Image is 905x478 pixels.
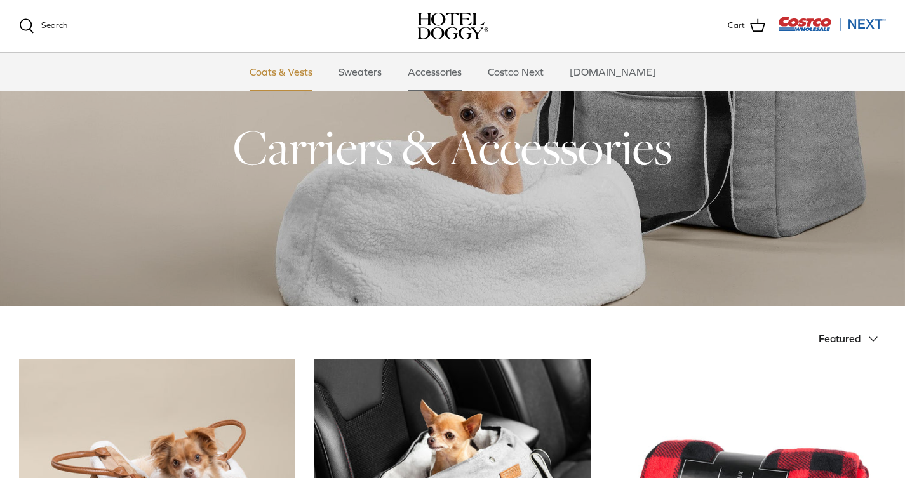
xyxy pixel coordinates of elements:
[417,13,488,39] img: hoteldoggycom
[396,53,473,91] a: Accessories
[728,18,765,34] a: Cart
[417,13,488,39] a: hoteldoggy.com hoteldoggycom
[819,333,861,344] span: Featured
[778,24,886,34] a: Visit Costco Next
[238,53,324,91] a: Coats & Vests
[19,116,886,178] h1: Carriers & Accessories
[558,53,667,91] a: [DOMAIN_NAME]
[19,18,67,34] a: Search
[476,53,555,91] a: Costco Next
[728,19,745,32] span: Cart
[327,53,393,91] a: Sweaters
[819,325,886,353] button: Featured
[41,20,67,30] span: Search
[778,16,886,32] img: Costco Next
